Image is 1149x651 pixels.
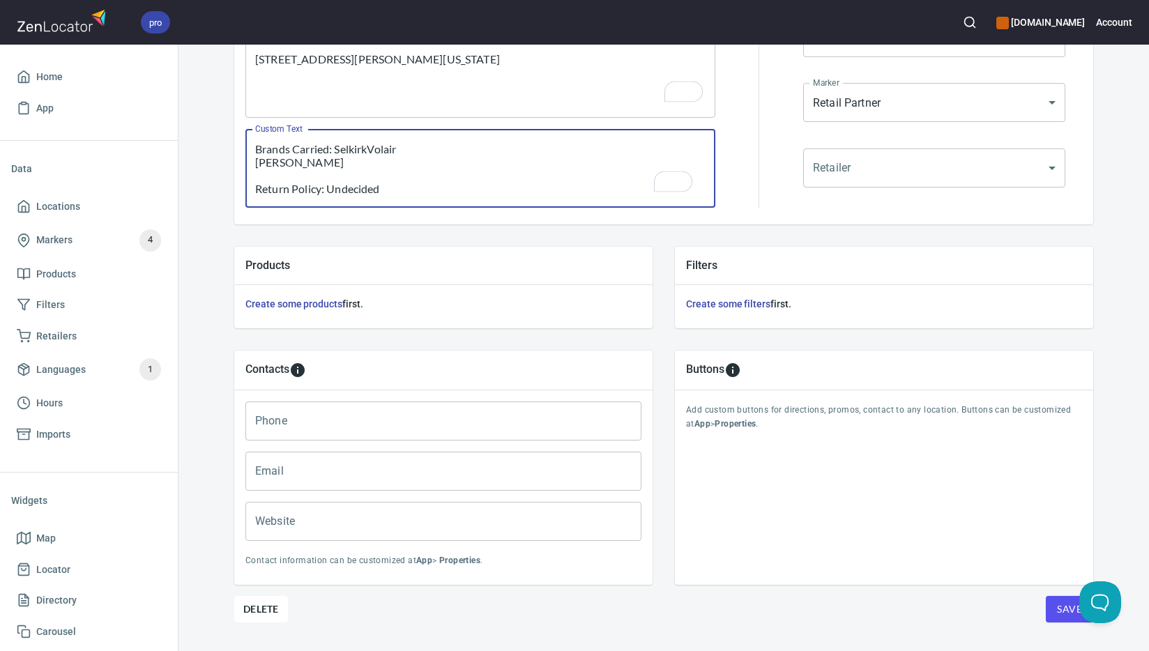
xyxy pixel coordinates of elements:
[255,52,706,105] textarea: To enrich screen reader interactions, please activate Accessibility in Grammarly extension settings
[11,222,167,259] a: Markers4
[36,426,70,443] span: Imports
[11,616,167,648] a: Carousel
[1057,601,1082,618] span: Save
[139,232,161,248] span: 4
[11,61,167,93] a: Home
[11,321,167,352] a: Retailers
[36,623,76,641] span: Carousel
[245,554,641,568] p: Contact information can be customized at > .
[36,592,77,609] span: Directory
[36,361,86,378] span: Languages
[289,362,306,378] svg: To add custom contact information for locations, please go to Apps > Properties > Contacts.
[686,362,724,378] h5: Buttons
[686,296,1082,312] h6: first.
[11,289,167,321] a: Filters
[141,11,170,33] div: pro
[694,419,710,429] b: App
[36,296,65,314] span: Filters
[139,362,161,378] span: 1
[141,15,170,30] span: pro
[11,259,167,290] a: Products
[36,198,80,215] span: Locations
[11,93,167,124] a: App
[11,351,167,388] a: Languages1
[686,404,1082,431] p: Add custom buttons for directions, promos, contact to any location. Buttons can be customized at > .
[715,419,756,429] b: Properties
[36,231,73,249] span: Markers
[11,554,167,585] a: Locator
[996,7,1085,38] div: Manage your apps
[17,6,110,36] img: zenlocator
[803,148,1065,187] div: ​
[686,298,770,309] a: Create some filters
[996,15,1085,30] h6: [DOMAIN_NAME]
[1096,15,1132,30] h6: Account
[803,83,1065,122] div: Retail Partner
[724,362,741,378] svg: To add custom buttons for locations, please go to Apps > Properties > Buttons.
[11,484,167,517] li: Widgets
[11,152,167,185] li: Data
[996,17,1009,29] button: color-CE600E
[11,191,167,222] a: Locations
[36,68,63,86] span: Home
[36,100,54,117] span: App
[439,556,480,565] b: Properties
[1096,7,1132,38] button: Account
[245,296,641,312] h6: first.
[245,298,342,309] a: Create some products
[243,601,279,618] span: Delete
[11,388,167,419] a: Hours
[36,561,70,579] span: Locator
[11,585,167,616] a: Directory
[234,596,288,622] button: Delete
[686,258,1082,273] h5: Filters
[36,395,63,412] span: Hours
[1079,581,1121,623] iframe: Help Scout Beacon - Open
[11,419,167,450] a: Imports
[36,266,76,283] span: Products
[255,142,706,195] textarea: To enrich screen reader interactions, please activate Accessibility in Grammarly extension settings
[36,530,56,547] span: Map
[36,328,77,345] span: Retailers
[11,523,167,554] a: Map
[245,258,641,273] h5: Products
[1046,596,1093,622] button: Save
[245,362,289,378] h5: Contacts
[416,556,432,565] b: App
[954,7,985,38] button: Search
